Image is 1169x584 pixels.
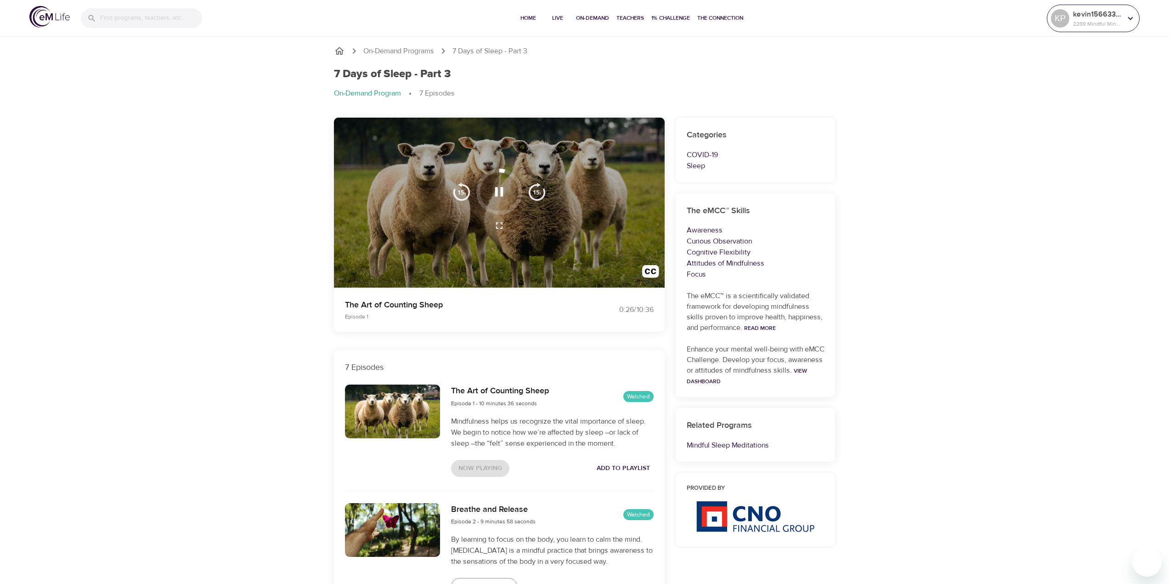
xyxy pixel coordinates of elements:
span: Home [517,13,539,23]
p: 7 Episodes [419,88,455,99]
a: View Dashboard [687,367,807,385]
p: The eMCC™ is a scientifically validated framework for developing mindfulness skills proven to imp... [687,291,825,333]
img: 15s_next.svg [528,182,546,201]
button: Transcript/Closed Captions (c) [637,260,665,288]
span: Teachers [616,13,644,23]
p: Sleep [687,160,825,171]
p: Curious Observation [687,236,825,247]
p: The Art of Counting Sheep [345,299,574,311]
span: The Connection [697,13,743,23]
a: Read More [744,324,776,332]
p: Cognitive Flexibility [687,247,825,258]
div: KP [1051,9,1069,28]
img: logo [29,6,70,28]
h6: The eMCC™ Skills [687,204,825,218]
iframe: Button to launch messaging window [1132,547,1162,577]
p: Mindfulness helps us recognize the vital importance of sleep. We begin to notice how we’re affect... [451,416,653,449]
h6: Breathe and Release [451,503,536,516]
h6: Categories [687,129,825,142]
p: Episode 1 [345,312,574,321]
p: kevin1566334393 [1073,9,1122,20]
span: Episode 2 - 9 minutes 58 seconds [451,518,536,525]
p: 2289 Mindful Minutes [1073,20,1122,28]
span: Live [547,13,569,23]
p: On-Demand Program [334,88,401,99]
h6: The Art of Counting Sheep [451,385,549,398]
p: Attitudes of Mindfulness [687,258,825,269]
img: open_caption.svg [642,265,659,282]
p: Enhance your mental well-being with eMCC Challenge. Develop your focus, awareness or attitudes of... [687,344,825,386]
nav: breadcrumb [334,45,836,57]
span: Watched [623,392,654,401]
span: 1% Challenge [651,13,690,23]
nav: breadcrumb [334,88,836,99]
p: Focus [687,269,825,280]
a: Mindful Sleep Meditations [687,441,769,450]
p: 7 Episodes [345,361,654,374]
p: 7 Days of Sleep - Part 3 [452,46,527,57]
p: Awareness [687,225,825,236]
p: By learning to focus on the body, you learn to calm the mind. [MEDICAL_DATA] is a mindful practic... [451,534,653,567]
p: COVID-19 [687,149,825,160]
span: On-Demand [576,13,609,23]
h6: Related Programs [687,419,825,432]
div: 0:26 / 10:36 [585,305,654,315]
span: Add to Playlist [597,463,650,474]
h6: Provided by [687,484,825,493]
img: CNO%20logo.png [696,501,814,532]
a: On-Demand Programs [363,46,434,57]
h1: 7 Days of Sleep - Part 3 [334,68,451,81]
img: 15s_prev.svg [452,182,471,201]
span: Watched [623,510,654,519]
input: Find programs, teachers, etc... [100,8,202,28]
button: Add to Playlist [593,460,654,477]
span: Episode 1 - 10 minutes 36 seconds [451,400,537,407]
